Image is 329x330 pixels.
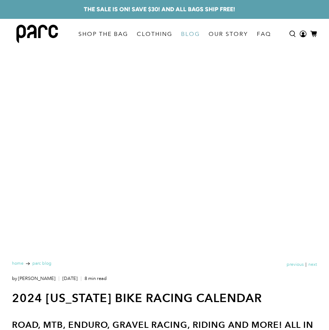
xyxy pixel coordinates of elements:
[84,5,235,14] a: THE SALE IS ON! SAVE $30! AND ALL BAGS SHIP FREE!
[304,261,308,268] span: |
[74,24,132,44] a: SHOP THE BAG
[252,24,275,44] a: FAQ
[12,261,24,266] a: Home
[9,132,320,164] h1: FULL 2024 [US_STATE] Bike Racing calendar - Road, MTB, Gravel, Enduro & more!
[32,261,52,266] a: Parc Blog
[308,263,317,267] a: Next
[83,276,107,281] span: 8 min read
[12,289,317,307] h1: 2024 [US_STATE] BIKE RACING CALENDAR
[61,276,78,281] span: [DATE]
[12,276,55,281] a: by [PERSON_NAME]
[12,261,52,266] nav: breadcrumbs
[287,263,304,267] a: Previous
[177,24,204,44] a: BLOG
[132,24,177,44] a: CLOTHING
[74,19,275,49] nav: main navigation
[204,24,252,44] a: OUR STORY
[16,25,58,43] img: parc bag logo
